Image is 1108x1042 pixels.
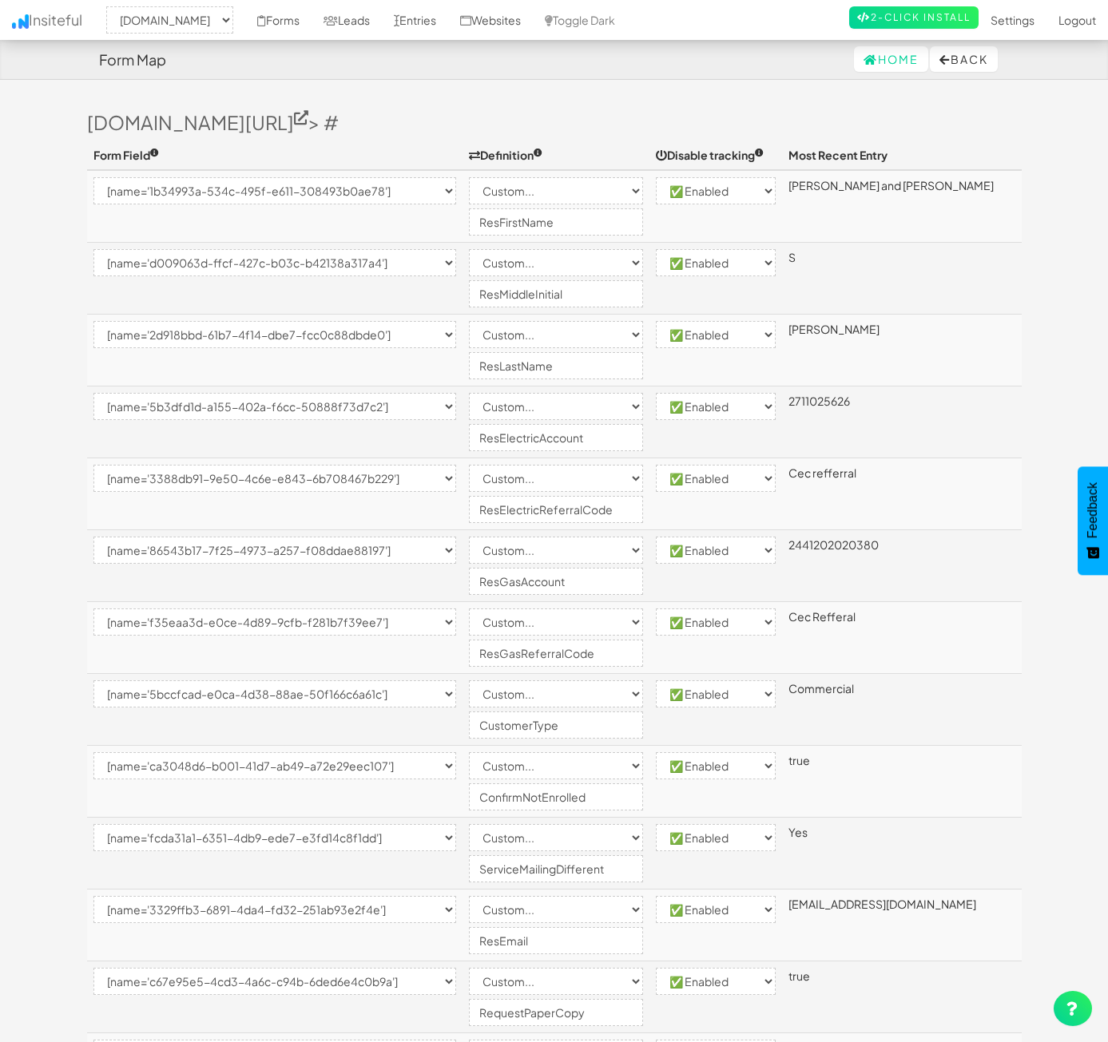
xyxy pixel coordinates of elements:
img: icon.png [12,14,29,29]
td: [EMAIL_ADDRESS][DOMAIN_NAME] [782,889,1022,961]
button: Feedback - Show survey [1078,466,1108,575]
th: Most Recent Entry [782,141,1022,170]
button: Back [930,46,998,72]
input: Enter custom definition... [469,352,643,379]
span: Feedback [1086,482,1100,538]
h4: Form Map [99,52,166,68]
input: Enter custom definition... [469,208,643,236]
span: Form Field [93,148,159,162]
a: 2-Click Install [849,6,979,29]
td: S [782,243,1022,315]
input: Enter custom definition... [469,424,643,451]
input: Enter custom definition... [469,783,643,810]
td: Yes [782,818,1022,889]
td: Cec refferral [782,458,1022,530]
a: Home [854,46,928,72]
td: [PERSON_NAME] and [PERSON_NAME] [782,170,1022,243]
input: Enter custom definition... [469,999,643,1026]
input: Enter custom definition... [469,640,643,667]
span: Definition [469,148,542,162]
input: Enter custom definition... [469,568,643,595]
input: Enter custom definition... [469,280,643,307]
td: true [782,961,1022,1033]
td: 2711025626 [782,386,1022,458]
h3: > # [87,112,1022,133]
input: Enter custom definition... [469,927,643,954]
input: Enter custom definition... [469,496,643,523]
td: 2441202020380 [782,530,1022,602]
span: Disable tracking [656,148,764,162]
input: Enter custom definition... [469,855,643,882]
td: Commercial [782,674,1022,746]
a: [DOMAIN_NAME][URL] [87,110,308,134]
input: Enter custom definition... [469,711,643,739]
td: [PERSON_NAME] [782,315,1022,386]
td: Cec Refferal [782,602,1022,674]
td: true [782,746,1022,818]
